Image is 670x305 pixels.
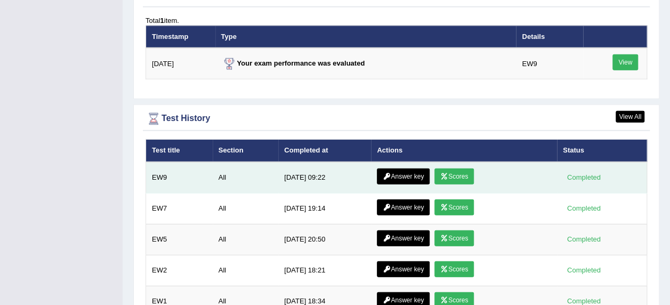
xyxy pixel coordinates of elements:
td: All [213,193,279,224]
a: Scores [434,261,474,277]
div: Completed [563,234,604,245]
strong: Your exam performance was evaluated [221,59,365,67]
td: EW9 [146,162,213,194]
td: All [213,162,279,194]
a: Scores [434,199,474,215]
th: Details [516,26,583,48]
td: All [213,255,279,286]
a: View All [616,111,644,123]
td: EW9 [516,48,583,79]
a: Scores [434,230,474,246]
a: Answer key [377,199,430,215]
div: Completed [563,172,604,183]
td: [DATE] 19:14 [278,193,371,224]
div: Test History [146,111,647,127]
td: [DATE] 20:50 [278,224,371,255]
th: Actions [371,140,557,162]
td: [DATE] 18:21 [278,255,371,286]
td: [DATE] 09:22 [278,162,371,194]
a: Answer key [377,261,430,277]
th: Test title [146,140,213,162]
td: EW5 [146,224,213,255]
a: Scores [434,168,474,184]
div: Completed [563,265,604,276]
th: Timestamp [146,26,215,48]
a: Answer key [377,168,430,184]
div: Completed [563,203,604,214]
th: Completed at [278,140,371,162]
div: Total item. [146,15,647,26]
td: All [213,224,279,255]
th: Status [557,140,647,162]
th: Section [213,140,279,162]
td: [DATE] [146,48,215,79]
b: 1 [160,17,164,25]
a: Answer key [377,230,430,246]
th: Type [215,26,516,48]
a: View [612,54,638,70]
td: EW7 [146,193,213,224]
td: EW2 [146,255,213,286]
